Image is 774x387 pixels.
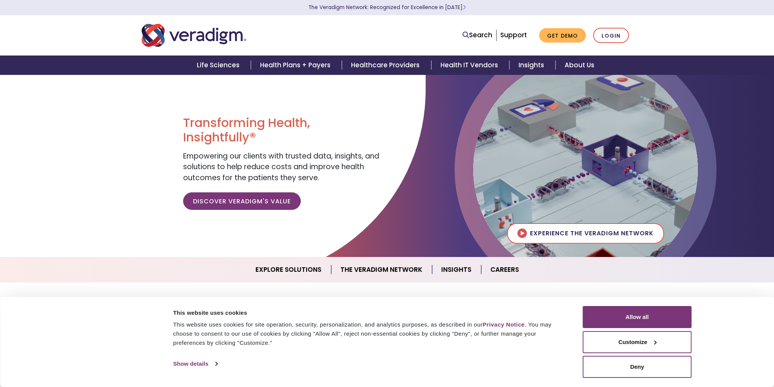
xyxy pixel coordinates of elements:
a: Insights [509,56,555,75]
img: Veradigm logo [142,23,246,48]
a: Health Plans + Payers [251,56,342,75]
h1: Transforming Health, Insightfully® [183,116,381,145]
div: This website uses cookies for site operation, security, personalization, and analytics purposes, ... [173,320,566,347]
a: Careers [481,260,528,279]
button: Customize [583,331,692,353]
a: Get Demo [539,28,586,43]
a: Support [500,30,527,40]
span: Empowering our clients with trusted data, insights, and solutions to help reduce costs and improv... [183,151,379,183]
span: Learn More [463,4,466,11]
a: About Us [555,56,603,75]
a: Discover Veradigm's Value [183,192,301,210]
a: Privacy Notice [483,321,525,328]
a: Search [463,30,492,40]
a: Insights [432,260,481,279]
a: The Veradigm Network: Recognized for Excellence in [DATE]Learn More [308,4,466,11]
a: The Veradigm Network [331,260,432,279]
a: Life Sciences [188,56,251,75]
button: Allow all [583,306,692,328]
a: Login [593,28,629,43]
a: Show details [173,358,217,370]
a: Healthcare Providers [342,56,431,75]
a: Explore Solutions [246,260,331,279]
button: Deny [583,356,692,378]
div: This website uses cookies [173,308,566,317]
a: Health IT Vendors [431,56,509,75]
